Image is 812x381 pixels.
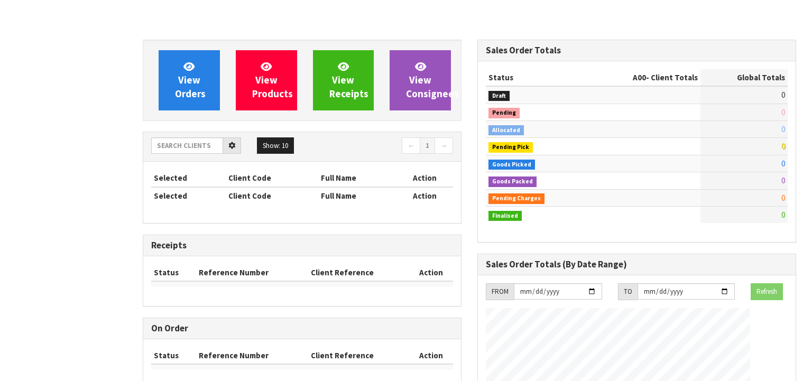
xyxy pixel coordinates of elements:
th: Global Totals [700,69,788,86]
a: 1 [420,137,435,154]
a: ← [402,137,420,154]
button: Refresh [751,283,783,300]
span: Allocated [488,125,524,136]
th: Selected [151,187,226,204]
th: Full Name [318,170,397,187]
span: Finalised [488,211,522,221]
h3: Sales Order Totals (By Date Range) [486,259,788,270]
span: View Products [252,60,293,100]
nav: Page navigation [310,137,453,156]
div: FROM [486,283,514,300]
th: Status [486,69,586,86]
th: Client Code [226,170,319,187]
span: 0 [781,175,785,185]
div: TO [618,283,638,300]
span: View Orders [175,60,206,100]
th: Status [151,347,196,364]
h3: Sales Order Totals [486,45,788,55]
span: View Consignees [406,60,459,100]
a: ViewOrders [159,50,220,110]
span: View Receipts [329,60,368,100]
th: Client Reference [308,347,410,364]
th: Action [397,187,453,204]
button: Show: 10 [257,137,294,154]
span: Pending Charges [488,193,545,204]
span: A00 [633,72,646,82]
a: → [435,137,453,154]
th: Client Code [226,187,319,204]
span: 0 [781,193,785,203]
h3: On Order [151,323,453,333]
th: Status [151,264,196,281]
span: 0 [781,210,785,220]
a: ViewProducts [236,50,297,110]
th: Full Name [318,187,397,204]
th: Reference Number [196,264,308,281]
span: 0 [781,124,785,134]
span: Goods Picked [488,160,535,170]
th: Action [397,170,453,187]
input: Search clients [151,137,223,154]
th: Client Reference [308,264,410,281]
th: Action [410,347,453,364]
h3: Receipts [151,240,453,250]
a: ViewReceipts [313,50,374,110]
th: Selected [151,170,226,187]
span: 0 [781,90,785,100]
span: Goods Packed [488,176,537,187]
th: Reference Number [196,347,308,364]
span: 0 [781,107,785,117]
span: 0 [781,141,785,151]
span: Draft [488,91,510,101]
th: Action [410,264,453,281]
span: Pending Pick [488,142,533,153]
a: ViewConsignees [390,50,451,110]
th: - Client Totals [586,69,700,86]
span: Pending [488,108,520,118]
span: 0 [781,159,785,169]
